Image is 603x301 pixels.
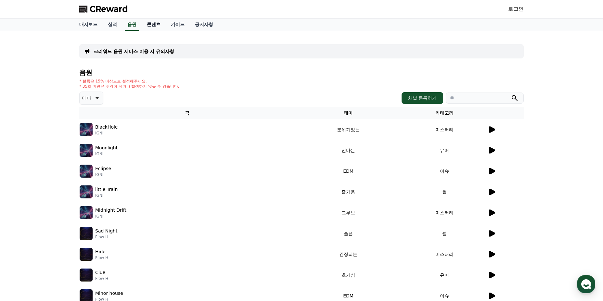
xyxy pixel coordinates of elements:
img: music [80,185,93,198]
span: 설정 [100,216,108,221]
p: Minor house [95,290,123,297]
p: Flow H [95,276,108,281]
img: music [80,269,93,282]
td: 미스터리 [402,202,487,223]
a: 크리워드 음원 서비스 이용 시 유의사항 [94,48,174,55]
th: 카테고리 [402,107,487,119]
img: music [80,165,93,178]
a: 대화 [43,206,84,222]
p: Eclipse [95,165,111,172]
td: EDM [295,161,402,182]
p: BlackHole [95,124,118,131]
p: Hide [95,248,106,255]
p: IGNI [95,172,111,177]
p: Sad Night [95,228,117,234]
td: 그루브 [295,202,402,223]
a: 홈 [2,206,43,222]
p: Moonlight [95,144,118,151]
a: 콘텐츠 [142,19,166,31]
p: Clue [95,269,105,276]
img: music [80,206,93,219]
td: 유머 [402,265,487,285]
a: CReward [79,4,128,14]
td: 썰 [402,223,487,244]
span: 홈 [20,216,24,221]
a: 설정 [84,206,125,222]
p: * 볼륨은 15% 이상으로 설정해주세요. [79,79,179,84]
img: music [80,123,93,136]
a: 공지사항 [190,19,218,31]
td: 호기심 [295,265,402,285]
p: IGNI [95,151,118,157]
a: 대시보드 [74,19,103,31]
td: 썰 [402,182,487,202]
td: 즐거움 [295,182,402,202]
p: IGNI [95,131,118,136]
th: 곡 [79,107,295,119]
a: 음원 [125,19,139,31]
p: IGNI [95,214,126,219]
td: 유머 [402,140,487,161]
a: 가이드 [166,19,190,31]
button: 테마 [79,92,103,105]
img: music [80,248,93,261]
button: 채널 등록하기 [402,92,443,104]
td: 분위기있는 [295,119,402,140]
p: 테마 [82,94,91,103]
p: Flow H [95,234,117,240]
p: little Train [95,186,118,193]
th: 테마 [295,107,402,119]
span: CReward [90,4,128,14]
p: IGNI [95,193,118,198]
img: music [80,227,93,240]
a: 실적 [103,19,122,31]
td: 미스터리 [402,119,487,140]
p: Flow H [95,255,108,260]
td: 미스터리 [402,244,487,265]
h4: 음원 [79,69,524,76]
span: 대화 [59,216,67,221]
td: 신나는 [295,140,402,161]
p: Midnight Drift [95,207,126,214]
td: 긴장되는 [295,244,402,265]
td: 슬픈 [295,223,402,244]
p: * 35초 미만은 수익이 적거나 발생하지 않을 수 있습니다. [79,84,179,89]
a: 로그인 [508,5,524,13]
img: music [80,144,93,157]
td: 이슈 [402,161,487,182]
